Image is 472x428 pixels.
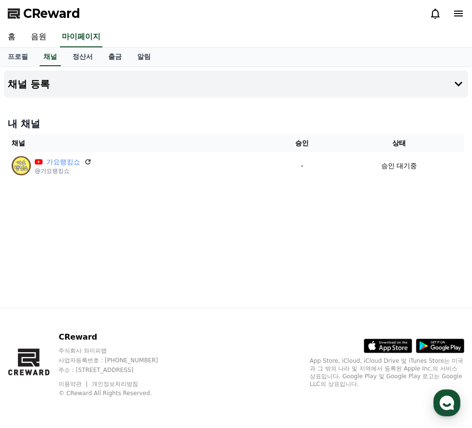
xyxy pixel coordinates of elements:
th: 채널 [8,134,270,152]
th: 상태 [334,134,464,152]
h4: 채널 등록 [8,79,50,89]
img: 가요랭킹쇼 [12,156,31,175]
span: CReward [23,6,80,21]
p: © CReward All Rights Reserved. [58,389,176,397]
a: 이용약관 [58,381,89,387]
a: 음원 [23,27,54,47]
p: 주식회사 와이피랩 [58,347,176,355]
a: 출금 [100,48,129,66]
p: App Store, iCloud, iCloud Drive 및 iTunes Store는 미국과 그 밖의 나라 및 지역에서 등록된 Apple Inc.의 서비스 상표입니다. Goo... [310,357,464,388]
a: CReward [8,6,80,21]
p: CReward [58,331,176,343]
th: 승인 [270,134,333,152]
p: @가요랭킹쇼 [35,167,92,175]
p: 승인 대기중 [381,161,417,171]
a: 개인정보처리방침 [92,381,138,387]
a: 정산서 [65,48,100,66]
a: 알림 [129,48,158,66]
a: 가요랭킹쇼 [46,157,80,167]
button: 채널 등록 [4,71,468,98]
a: 채널 [40,48,61,66]
p: 주소 : [STREET_ADDRESS] [58,366,176,374]
p: 사업자등록번호 : [PHONE_NUMBER] [58,357,176,364]
p: - [274,161,329,171]
a: 마이페이지 [60,27,102,47]
h4: 내 채널 [8,117,464,130]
